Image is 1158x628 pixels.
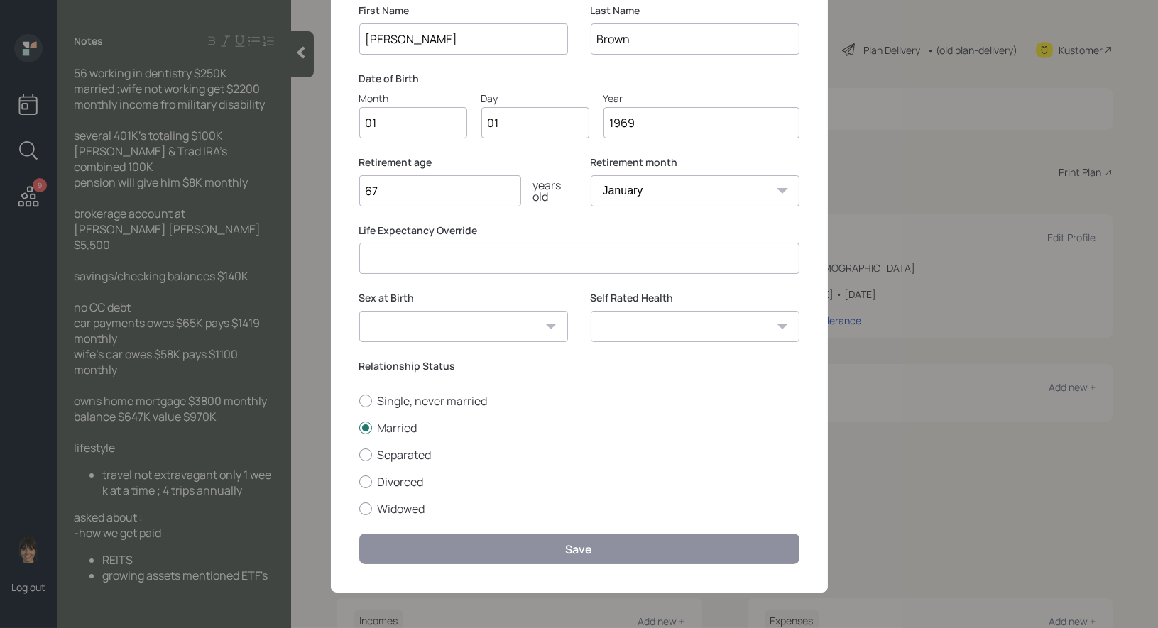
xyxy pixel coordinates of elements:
[359,291,568,305] label: Sex at Birth
[359,359,799,373] label: Relationship Status
[359,4,568,18] label: First Name
[359,447,799,463] label: Separated
[359,534,799,564] button: Save
[359,107,467,138] input: Month
[521,180,568,202] div: years old
[591,291,799,305] label: Self Rated Health
[359,224,799,238] label: Life Expectancy Override
[481,91,589,106] div: Day
[603,91,799,106] div: Year
[359,474,799,490] label: Divorced
[603,107,799,138] input: Year
[591,4,799,18] label: Last Name
[359,91,467,106] div: Month
[566,541,593,557] div: Save
[481,107,589,138] input: Day
[359,155,568,170] label: Retirement age
[359,72,799,86] label: Date of Birth
[359,501,799,517] label: Widowed
[359,393,799,409] label: Single, never married
[591,155,799,170] label: Retirement month
[359,420,799,436] label: Married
